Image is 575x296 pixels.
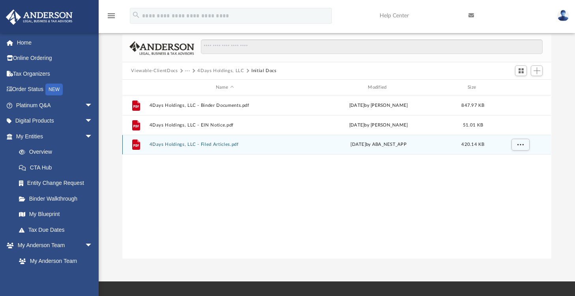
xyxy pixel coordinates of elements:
[149,84,300,91] div: Name
[150,142,300,147] button: 4Days Holdings, LLC - Filed Articles.pdf
[6,35,105,50] a: Home
[85,97,101,114] span: arrow_drop_down
[493,84,548,91] div: id
[45,84,63,95] div: NEW
[85,128,101,145] span: arrow_drop_down
[11,269,101,285] a: Anderson System
[4,9,75,25] img: Anderson Advisors Platinum Portal
[150,123,300,128] button: 4Days Holdings, LLC - EIN Notice.pdf
[6,97,105,113] a: Platinum Q&Aarrow_drop_down
[463,123,483,127] span: 51.01 KB
[11,207,101,222] a: My Blueprint
[6,82,105,98] a: Order StatusNEW
[85,238,101,254] span: arrow_drop_down
[303,102,454,109] div: [DATE] by [PERSON_NAME]
[11,175,105,191] a: Entity Change Request
[6,128,105,144] a: My Entitiesarrow_drop_down
[11,222,105,238] a: Tax Due Dates
[557,10,569,21] img: User Pic
[85,113,101,129] span: arrow_drop_down
[11,144,105,160] a: Overview
[126,84,146,91] div: id
[6,113,105,129] a: Digital Productsarrow_drop_down
[201,39,543,54] input: Search files and folders
[197,67,244,74] button: 4Days Holdings, LLC
[457,84,489,91] div: Size
[185,67,190,74] button: ···
[11,253,97,269] a: My Anderson Team
[122,95,551,259] div: grid
[303,84,454,91] div: Modified
[251,67,277,74] button: Initial Docs
[11,160,105,175] a: CTA Hub
[462,103,485,108] span: 847.97 KB
[531,65,543,76] button: Add
[107,11,116,20] i: menu
[6,50,105,66] a: Online Ordering
[511,139,530,151] button: More options
[6,238,101,253] a: My Anderson Teamarrow_drop_down
[303,141,454,148] div: [DATE] by ABA_NEST_APP
[150,103,300,108] button: 4Days Holdings, LLC - Binder Documents.pdf
[131,67,178,74] button: Viewable-ClientDocs
[6,66,105,82] a: Tax Organizers
[11,191,105,207] a: Binder Walkthrough
[107,15,116,20] a: menu
[303,122,454,129] div: [DATE] by [PERSON_NAME]
[462,142,485,147] span: 420.14 KB
[132,11,140,19] i: search
[515,65,527,76] button: Switch to Grid View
